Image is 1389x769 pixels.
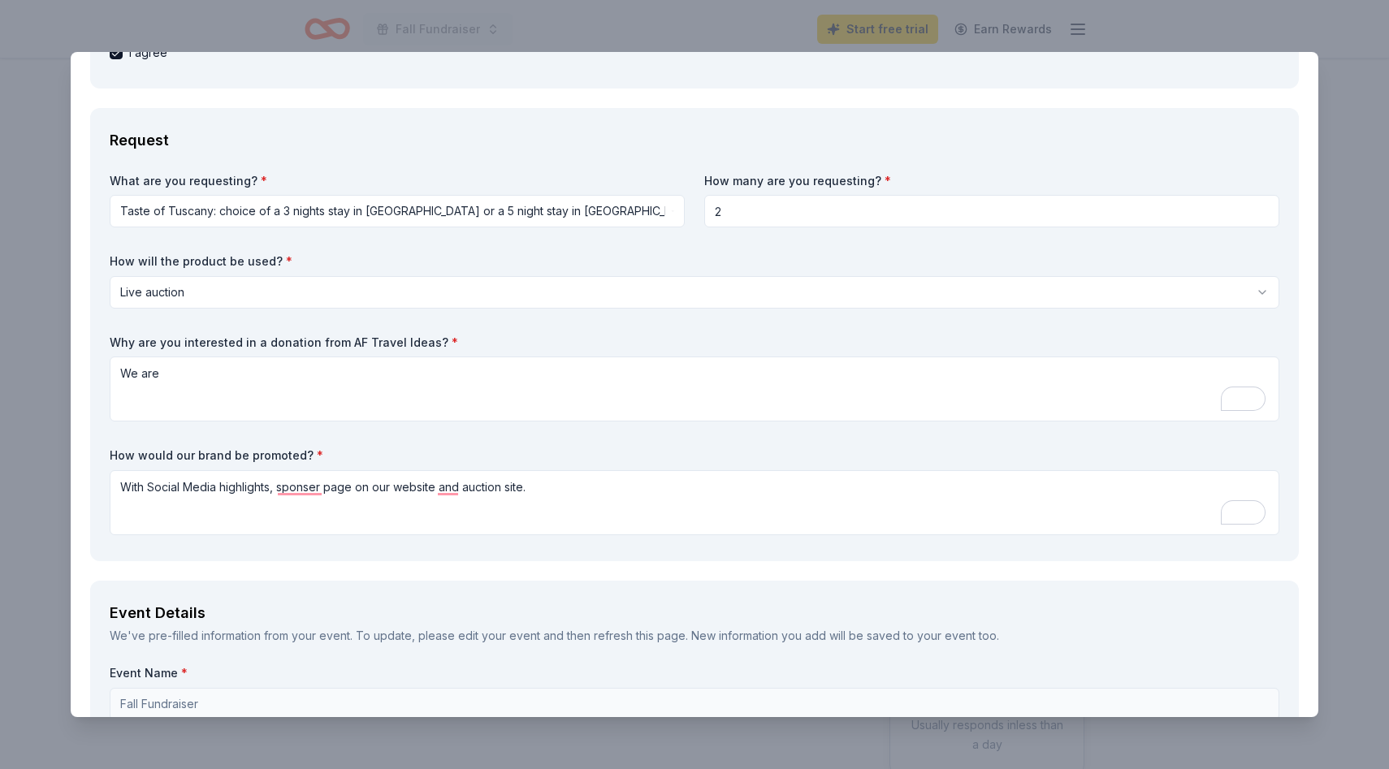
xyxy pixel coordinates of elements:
[704,173,1279,189] label: How many are you requesting?
[110,626,1279,646] div: We've pre-filled information from your event. To update, please edit your event and then refresh ...
[110,600,1279,626] div: Event Details
[110,127,1279,153] div: Request
[110,470,1279,535] textarea: To enrich screen reader interactions, please activate Accessibility in Grammarly extension settings
[110,665,1279,681] label: Event Name
[110,335,1279,351] label: Why are you interested in a donation from AF Travel Ideas?
[110,173,685,189] label: What are you requesting?
[110,356,1279,421] textarea: To enrich screen reader interactions, please activate Accessibility in Grammarly extension settings
[110,253,1279,270] label: How will the product be used?
[129,43,167,63] span: I agree
[110,447,1279,464] label: How would our brand be promoted?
